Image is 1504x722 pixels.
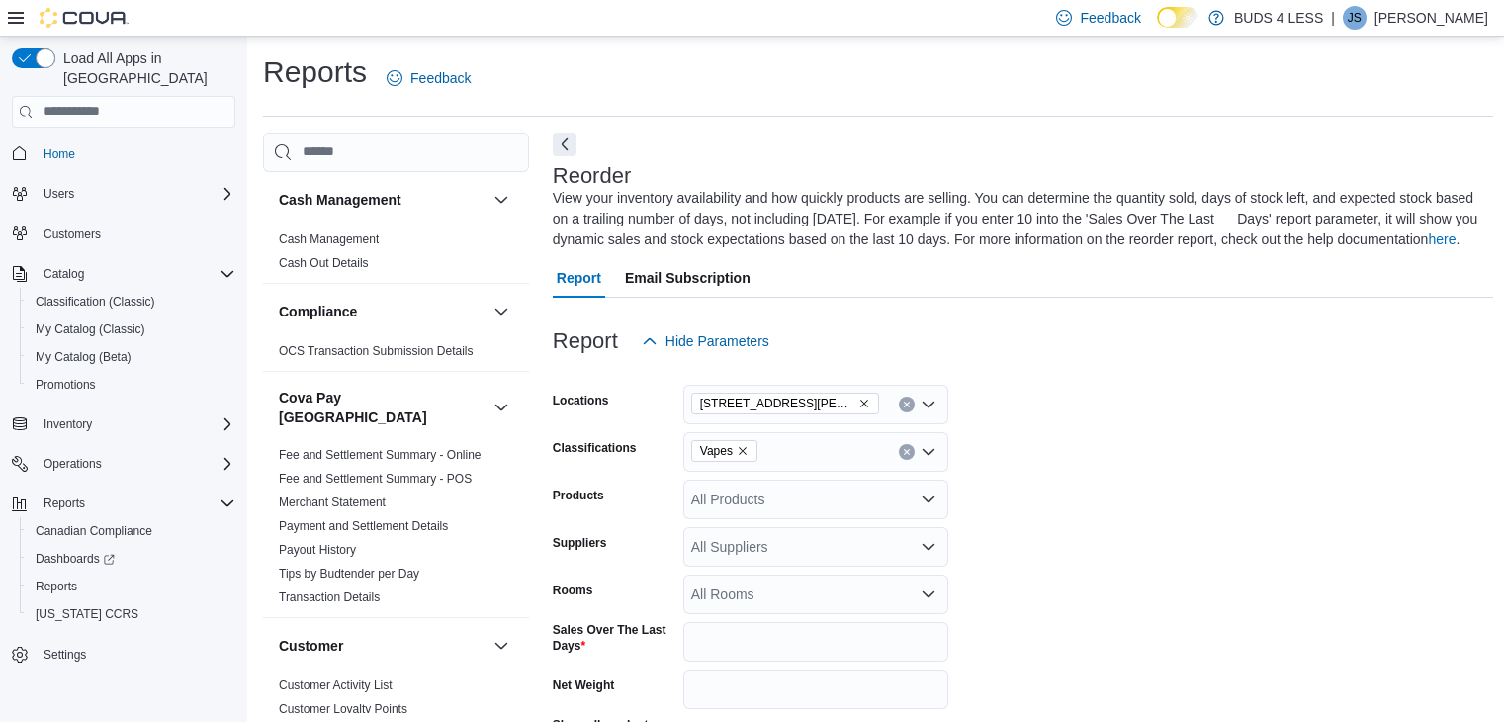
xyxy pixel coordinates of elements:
span: Classification (Classic) [28,290,235,314]
button: Open list of options [921,397,936,412]
button: Classification (Classic) [20,288,243,316]
a: Dashboards [28,547,123,571]
span: Operations [44,456,102,472]
span: Canadian Compliance [28,519,235,543]
button: Operations [36,452,110,476]
span: My Catalog (Beta) [28,345,235,369]
span: 727 William Street #5 [691,393,879,414]
span: Settings [36,642,235,667]
span: Reports [28,575,235,598]
span: Vapes [691,440,757,462]
span: Vapes [700,441,733,461]
label: Locations [553,393,609,408]
span: Customers [44,226,101,242]
p: BUDS 4 LESS [1234,6,1323,30]
a: Customers [36,223,109,246]
span: Users [44,186,74,202]
a: Customer Loyalty Points [279,702,407,716]
span: [STREET_ADDRESS][PERSON_NAME] [700,394,854,413]
button: Open list of options [921,444,936,460]
span: Fee and Settlement Summary - POS [279,471,472,487]
button: Open list of options [921,539,936,555]
label: Suppliers [553,535,607,551]
button: Customer [489,634,513,658]
h1: Reports [263,52,367,92]
span: Home [36,141,235,166]
button: Compliance [489,300,513,323]
h3: Reorder [553,164,631,188]
a: Settings [36,643,94,667]
button: [US_STATE] CCRS [20,600,243,628]
span: Report [557,258,601,298]
a: Fee and Settlement Summary - Online [279,448,482,462]
a: Canadian Compliance [28,519,160,543]
h3: Cova Pay [GEOGRAPHIC_DATA] [279,388,486,427]
button: Inventory [4,410,243,438]
div: Compliance [263,339,529,371]
a: Customer Activity List [279,678,393,692]
label: Net Weight [553,677,614,693]
span: Inventory [36,412,235,436]
h3: Report [553,329,618,353]
span: Feedback [410,68,471,88]
button: My Catalog (Classic) [20,316,243,343]
span: Home [44,146,75,162]
span: JS [1348,6,1362,30]
span: Catalog [36,262,235,286]
span: Cash Management [279,231,379,247]
span: Canadian Compliance [36,523,152,539]
a: My Catalog (Beta) [28,345,139,369]
div: Cova Pay [GEOGRAPHIC_DATA] [263,443,529,617]
button: Settings [4,640,243,669]
a: Merchant Statement [279,496,386,509]
span: Catalog [44,266,84,282]
a: Promotions [28,373,104,397]
h3: Customer [279,636,343,656]
span: Reports [36,579,77,594]
span: Hide Parameters [665,331,769,351]
button: Clear input [899,397,915,412]
button: Inventory [36,412,100,436]
p: [PERSON_NAME] [1374,6,1488,30]
span: Promotions [36,377,96,393]
a: Reports [28,575,85,598]
span: Customer Activity List [279,677,393,693]
button: Customers [4,220,243,248]
a: Transaction Details [279,590,380,604]
button: Next [553,133,576,156]
nav: Complex example [12,132,235,721]
div: Jon Stephan [1343,6,1367,30]
img: Cova [40,8,129,28]
span: Promotions [28,373,235,397]
span: Cash Out Details [279,255,369,271]
button: Reports [20,573,243,600]
span: Dashboards [36,551,115,567]
button: Open list of options [921,587,936,602]
span: Feedback [1080,8,1140,28]
a: [US_STATE] CCRS [28,602,146,626]
button: My Catalog (Beta) [20,343,243,371]
div: View your inventory availability and how quickly products are selling. You can determine the quan... [553,188,1484,250]
a: Feedback [379,58,479,98]
button: Hide Parameters [634,321,777,361]
a: Payout History [279,543,356,557]
button: Canadian Compliance [20,517,243,545]
button: Compliance [279,302,486,321]
a: Dashboards [20,545,243,573]
h3: Cash Management [279,190,401,210]
span: Payment and Settlement Details [279,518,448,534]
a: Classification (Classic) [28,290,163,314]
label: Products [553,488,604,503]
span: Customers [36,222,235,246]
span: Customer Loyalty Points [279,701,407,717]
a: Fee and Settlement Summary - POS [279,472,472,486]
a: My Catalog (Classic) [28,317,153,341]
button: Cash Management [489,188,513,212]
span: My Catalog (Classic) [28,317,235,341]
button: Cash Management [279,190,486,210]
span: Fee and Settlement Summary - Online [279,447,482,463]
span: Tips by Budtender per Day [279,566,419,582]
span: Email Subscription [625,258,751,298]
button: Users [4,180,243,208]
span: Settings [44,647,86,663]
